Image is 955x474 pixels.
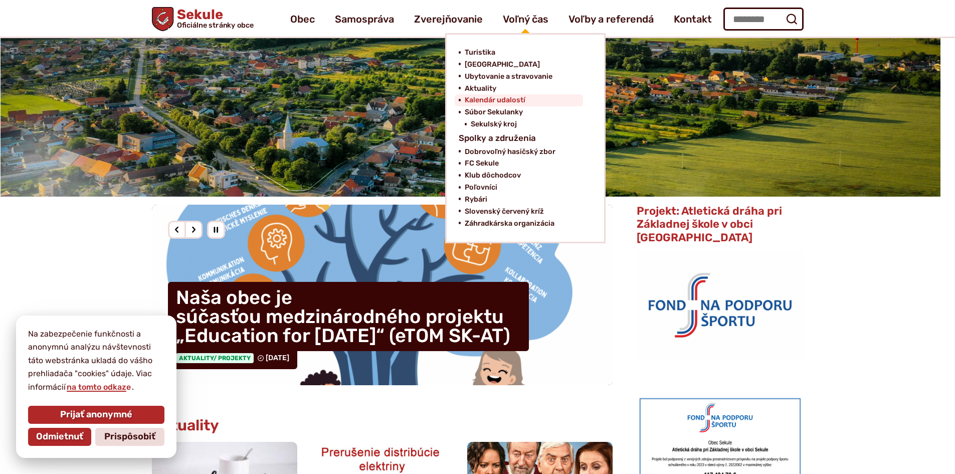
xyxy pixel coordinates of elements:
[465,170,579,182] a: Klub dôchodcov
[168,221,186,239] div: Predošlý slajd
[465,47,495,59] span: Turistika
[184,221,203,239] div: Nasledujúci slajd
[465,194,579,206] a: Rybári
[465,146,579,158] a: Dobrovoľný hasičský zbor
[266,354,289,362] span: [DATE]
[465,71,552,83] span: Ubytovanie a stravovanie
[465,83,496,95] span: Aktuality
[152,7,173,31] img: Prejsť na domovskú stránku
[637,250,803,358] img: logo_fnps.png
[28,328,164,394] p: Na zabezpečenie funkčnosti a anonymnú analýzu návštevnosti táto webstránka ukladá do vášho prehli...
[465,157,499,170] span: FC Sekule
[176,353,254,363] span: Aktuality
[168,282,529,351] h4: Naša obec je súčasťou medzinárodného projektu „Education for [DATE]“ (eTOM SK-AT)
[465,59,540,71] span: [GEOGRAPHIC_DATA]
[465,218,579,230] a: Záhradkárska organizácia
[465,106,523,118] span: Súbor Sekulanky
[465,146,555,158] span: Dobrovoľný hasičský zbor
[335,5,394,33] a: Samospráva
[36,431,83,442] span: Odmietnuť
[152,205,613,385] div: 6 / 8
[459,130,536,146] span: Spolky a združenia
[66,382,132,392] a: na tomto odkaze
[104,431,155,442] span: Prispôsobiť
[465,71,579,83] a: Ubytovanie a stravovanie
[503,5,548,33] a: Voľný čas
[173,8,254,29] h1: Sekule
[465,94,525,106] span: Kalendár udalostí
[637,204,782,244] span: Projekt: Atletická dráha pri Základnej škole v obci [GEOGRAPHIC_DATA]
[471,118,517,130] span: Sekulský kroj
[465,83,579,95] a: Aktuality
[465,206,544,218] span: Slovenský červený kríž
[568,5,654,33] a: Voľby a referendá
[28,406,164,424] button: Prijať anonymné
[465,194,487,206] span: Rybári
[465,218,554,230] span: Záhradkárska organizácia
[465,106,579,118] a: Súbor Sekulanky
[465,59,579,71] a: [GEOGRAPHIC_DATA]
[465,94,579,106] a: Kalendár udalostí
[152,205,613,385] a: Naša obec je súčasťou medzinárodného projektu „Education for [DATE]“ (eTOM SK-AT) Aktuality/ Proj...
[465,206,579,218] a: Slovenský červený kríž
[290,5,315,33] a: Obec
[176,22,254,29] span: Oficiálne stránky obce
[60,409,132,420] span: Prijať anonymné
[465,47,579,59] a: Turistika
[465,157,579,170] a: FC Sekule
[414,5,483,33] a: Zverejňovanie
[152,417,219,434] h3: Aktuality
[207,221,225,239] div: Pozastaviť pohyb slajdera
[674,5,712,33] a: Kontakt
[465,170,521,182] span: Klub dôchodcov
[152,7,254,31] a: Logo Sekule, prejsť na domovskú stránku.
[214,355,251,362] span: / Projekty
[459,130,567,146] a: Spolky a združenia
[28,428,91,446] button: Odmietnuť
[465,182,497,194] span: Poľovníci
[471,118,585,130] a: Sekulský kroj
[465,182,579,194] a: Poľovníci
[95,428,164,446] button: Prispôsobiť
